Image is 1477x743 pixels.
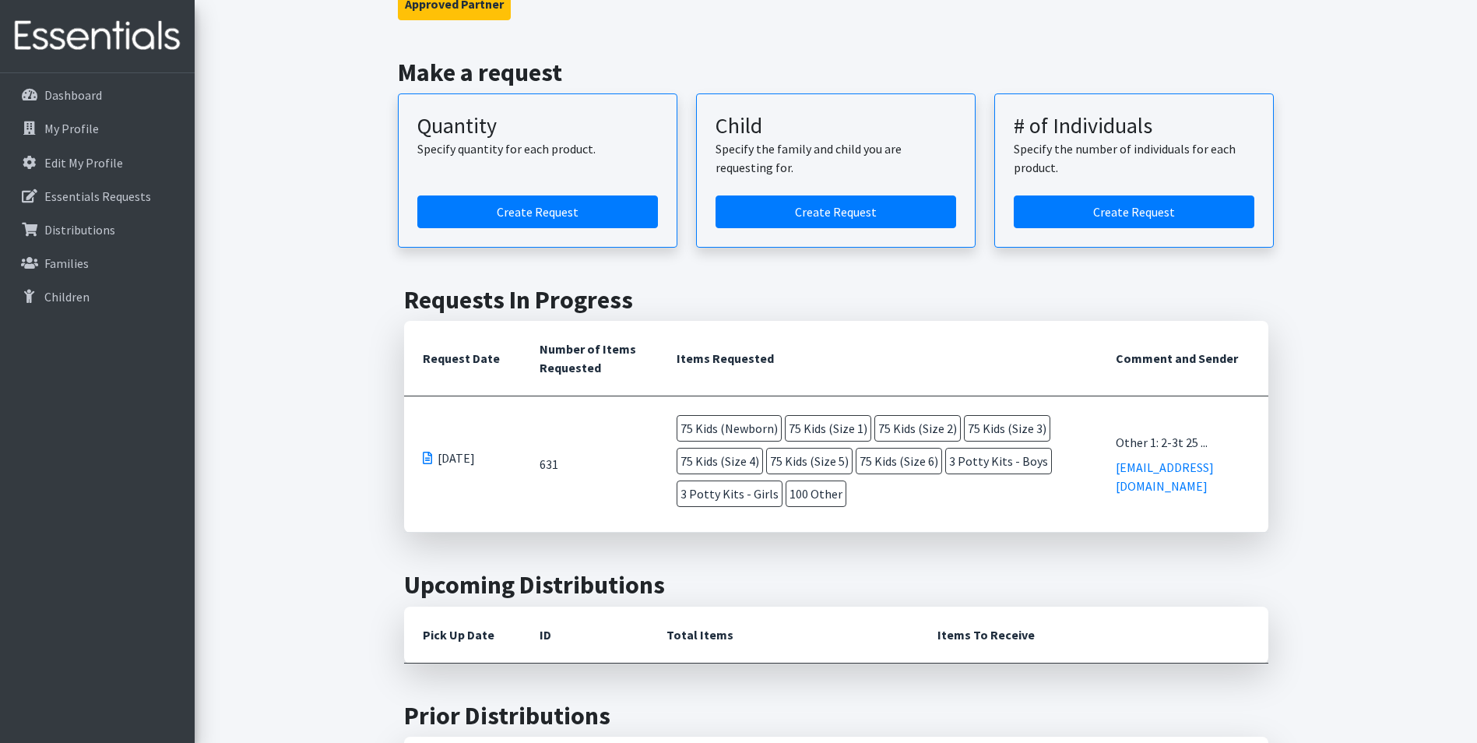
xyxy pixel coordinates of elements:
[677,448,763,474] span: 75 Kids (Size 4)
[6,147,188,178] a: Edit My Profile
[786,481,846,507] span: 100 Other
[6,113,188,144] a: My Profile
[6,181,188,212] a: Essentials Requests
[44,188,151,204] p: Essentials Requests
[398,58,1274,87] h2: Make a request
[919,607,1268,664] th: Items To Receive
[404,607,521,664] th: Pick Up Date
[44,155,123,171] p: Edit My Profile
[438,449,475,467] span: [DATE]
[521,321,658,396] th: Number of Items Requested
[1116,433,1250,452] div: Other 1: 2-3t 25 ...
[648,607,919,664] th: Total Items
[44,87,102,103] p: Dashboard
[6,79,188,111] a: Dashboard
[6,281,188,312] a: Children
[404,285,1268,315] h2: Requests In Progress
[521,396,658,533] td: 631
[404,570,1268,600] h2: Upcoming Distributions
[521,607,648,664] th: ID
[44,255,89,271] p: Families
[677,481,782,507] span: 3 Potty Kits - Girls
[1014,139,1254,177] p: Specify the number of individuals for each product.
[404,701,1268,731] h2: Prior Distributions
[417,139,658,158] p: Specify quantity for each product.
[716,195,956,228] a: Create a request for a child or family
[6,248,188,279] a: Families
[874,415,961,442] span: 75 Kids (Size 2)
[404,321,521,396] th: Request Date
[716,139,956,177] p: Specify the family and child you are requesting for.
[1014,195,1254,228] a: Create a request by number of individuals
[6,10,188,62] img: HumanEssentials
[716,113,956,139] h3: Child
[1097,321,1268,396] th: Comment and Sender
[1116,460,1214,494] a: [EMAIL_ADDRESS][DOMAIN_NAME]
[856,448,942,474] span: 75 Kids (Size 6)
[417,113,658,139] h3: Quantity
[1014,113,1254,139] h3: # of Individuals
[6,214,188,245] a: Distributions
[766,448,853,474] span: 75 Kids (Size 5)
[677,415,782,442] span: 75 Kids (Newborn)
[945,448,1052,474] span: 3 Potty Kits - Boys
[44,121,99,136] p: My Profile
[785,415,871,442] span: 75 Kids (Size 1)
[417,195,658,228] a: Create a request by quantity
[44,289,90,305] p: Children
[44,222,115,238] p: Distributions
[658,321,1097,396] th: Items Requested
[964,415,1050,442] span: 75 Kids (Size 3)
